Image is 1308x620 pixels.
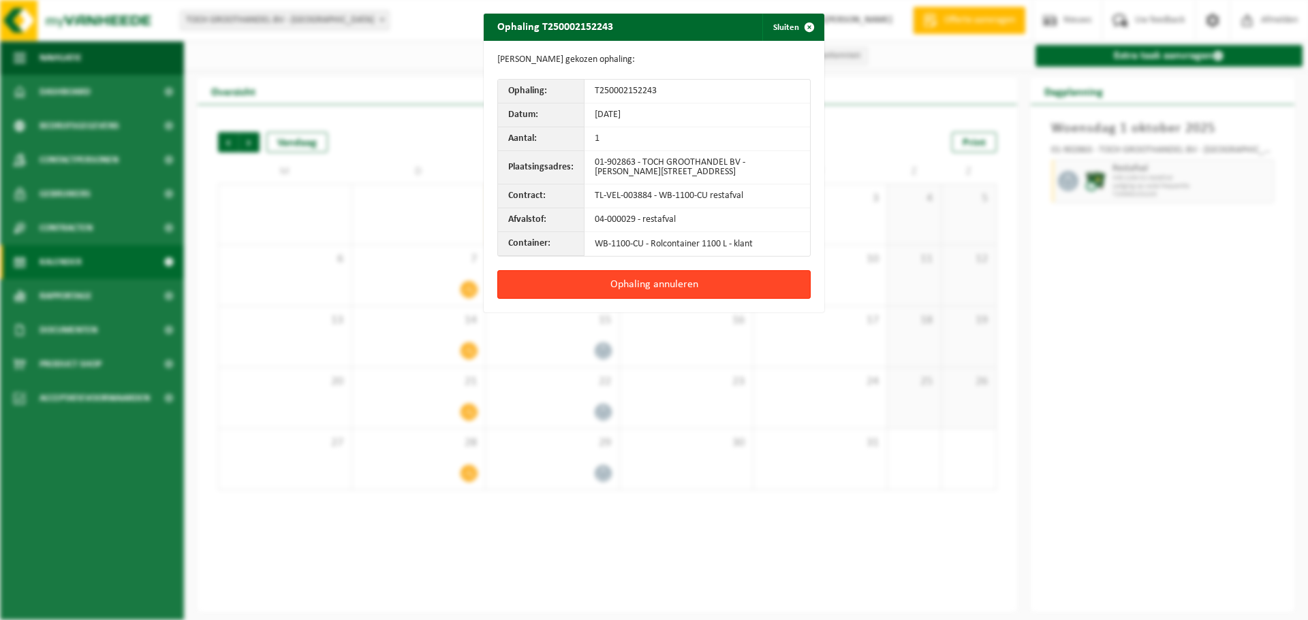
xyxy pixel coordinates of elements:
th: Afvalstof: [498,208,585,232]
td: [DATE] [585,103,810,127]
p: [PERSON_NAME] gekozen ophaling: [497,54,811,65]
td: 01-902863 - TOCH GROOTHANDEL BV - [PERSON_NAME][STREET_ADDRESS] [585,151,810,184]
th: Plaatsingsadres: [498,151,585,184]
th: Aantal: [498,127,585,151]
th: Ophaling: [498,80,585,103]
td: TL-VEL-003884 - WB-1100-CU restafval [585,184,810,208]
th: Datum: [498,103,585,127]
button: Ophaling annuleren [497,270,811,299]
td: WB-1100-CU - Rolcontainer 1100 L - klant [585,232,810,256]
h2: Ophaling T250002152243 [484,14,627,39]
button: Sluiten [762,14,823,41]
td: 04-000029 - restafval [585,208,810,232]
th: Contract: [498,184,585,208]
td: 1 [585,127,810,151]
td: T250002152243 [585,80,810,103]
th: Container: [498,232,585,256]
